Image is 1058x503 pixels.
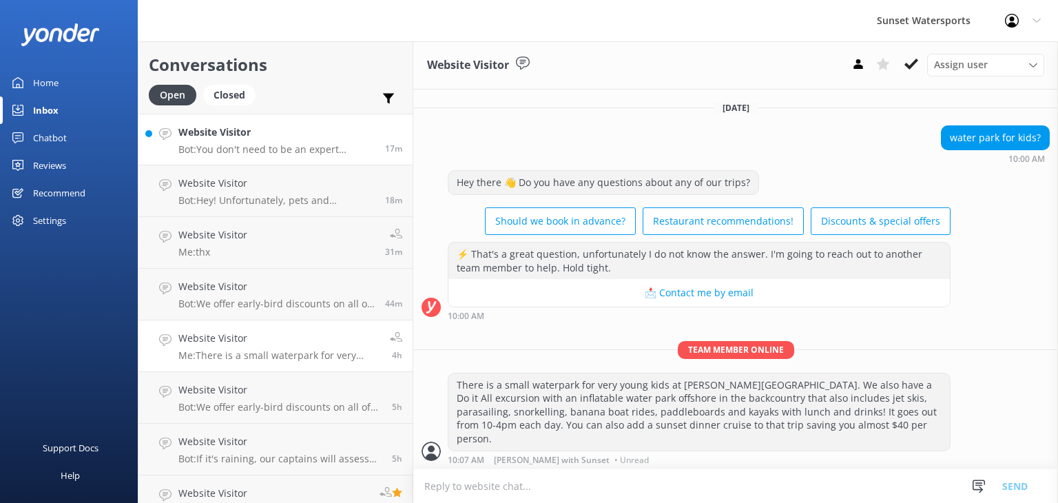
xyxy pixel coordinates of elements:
div: There is a small waterpark for very young kids at [PERSON_NAME][GEOGRAPHIC_DATA]. We also have a ... [448,373,950,451]
p: Me: There is a small waterpark for very young kids at [PERSON_NAME][GEOGRAPHIC_DATA]. We also hav... [178,349,380,362]
a: Closed [203,87,262,102]
h4: Website Visitor [178,227,247,243]
p: Me: thx [178,246,247,258]
span: Aug 31 2025 08:36am (UTC -05:00) America/Cancun [392,401,402,413]
button: Should we book in advance? [485,207,636,235]
a: Website VisitorMe:thx31m [138,217,413,269]
h3: Website Visitor [427,57,509,74]
span: Aug 31 2025 01:10pm (UTC -05:00) America/Cancun [385,298,402,309]
p: Bot: If it's raining, our captains will assess the weather conditions. If it's deemed unsafe, the... [178,453,382,465]
a: Website VisitorBot:You don't need to be an expert swimmer to enjoy our tours, but basic swimming ... [138,114,413,165]
div: Aug 31 2025 09:07am (UTC -05:00) America/Cancun [448,455,951,464]
p: Bot: You don't need to be an expert swimmer to enjoy our tours, but basic swimming ability is str... [178,143,375,156]
h4: Website Visitor [178,125,375,140]
div: Aug 31 2025 09:00am (UTC -05:00) America/Cancun [941,154,1050,163]
div: Inbox [33,96,59,124]
button: Discounts & special offers [811,207,951,235]
div: ⚡ That's a great question, unfortunately I do not know the answer. I'm going to reach out to anot... [448,243,950,279]
span: Aug 31 2025 09:07am (UTC -05:00) America/Cancun [392,349,402,361]
img: yonder-white-logo.png [21,23,100,46]
strong: 10:00 AM [448,312,484,320]
span: [PERSON_NAME] with Sunset [494,456,610,464]
div: Aug 31 2025 09:00am (UTC -05:00) America/Cancun [448,311,951,320]
span: Aug 31 2025 01:36pm (UTC -05:00) America/Cancun [385,194,402,206]
h4: Website Visitor [178,382,382,398]
strong: 10:07 AM [448,456,484,464]
div: water park for kids? [942,126,1049,150]
a: Open [149,87,203,102]
div: Closed [203,85,256,105]
h4: Website Visitor [178,279,375,294]
h4: Website Visitor [178,176,375,191]
h4: Website Visitor [178,486,247,501]
a: Website VisitorBot:Hey! Unfortunately, pets and emotional support animals aren't allowed on our p... [138,165,413,217]
span: Aug 31 2025 08:21am (UTC -05:00) America/Cancun [392,453,402,464]
a: Website VisitorBot:We offer early-bird discounts on all of our morning trips, and when you book d... [138,269,413,320]
strong: 10:00 AM [1008,155,1045,163]
div: Help [61,462,80,489]
button: Restaurant recommendations! [643,207,804,235]
p: Bot: We offer early-bird discounts on all of our morning trips! Plus, when you book directly with... [178,401,382,413]
h4: Website Visitor [178,331,380,346]
span: [DATE] [714,102,758,114]
a: Website VisitorBot:We offer early-bird discounts on all of our morning trips! Plus, when you book... [138,372,413,424]
div: Settings [33,207,66,234]
div: Assign User [927,54,1044,76]
span: Aug 31 2025 01:37pm (UTC -05:00) America/Cancun [385,143,402,154]
p: Bot: We offer early-bird discounts on all of our morning trips, and when you book direct, we guar... [178,298,375,310]
h2: Conversations [149,52,402,78]
div: Reviews [33,152,66,179]
a: Website VisitorMe:There is a small waterpark for very young kids at [PERSON_NAME][GEOGRAPHIC_DATA... [138,320,413,372]
div: Support Docs [43,434,98,462]
div: Home [33,69,59,96]
p: Bot: Hey! Unfortunately, pets and emotional support animals aren't allowed on our public cruises ... [178,194,375,207]
button: 📩 Contact me by email [448,279,950,307]
div: Chatbot [33,124,67,152]
span: Aug 31 2025 01:23pm (UTC -05:00) America/Cancun [385,246,402,258]
h4: Website Visitor [178,434,382,449]
span: • Unread [614,456,649,464]
span: Team member online [678,341,794,358]
span: Assign user [934,57,988,72]
div: Recommend [33,179,85,207]
div: Open [149,85,196,105]
div: Hey there 👋 Do you have any questions about any of our trips? [448,171,758,194]
a: Website VisitorBot:If it's raining, our captains will assess the weather conditions. If it's deem... [138,424,413,475]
